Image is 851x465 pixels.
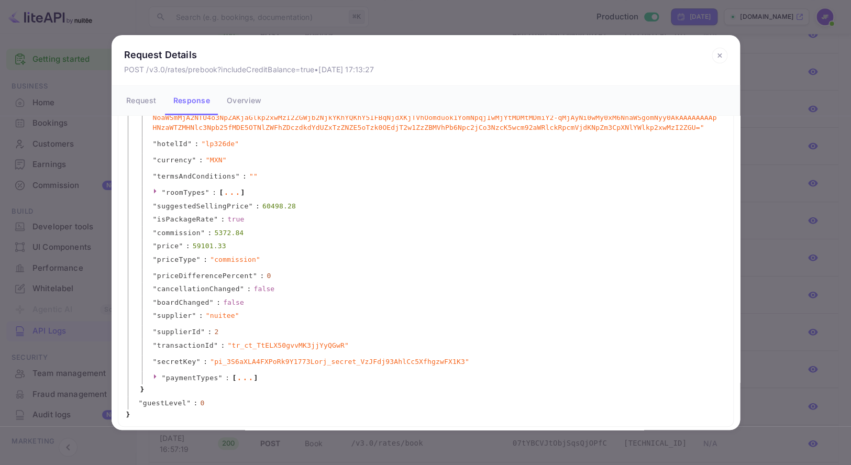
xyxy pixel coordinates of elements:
div: false [223,297,244,308]
span: termsAndConditions [157,171,236,182]
span: " [153,242,157,250]
span: " [153,312,157,319]
span: " " [249,171,258,182]
span: " [236,172,240,180]
span: : [225,373,229,383]
p: Request Details [124,48,374,62]
span: paymentTypes [166,374,218,382]
span: boardChanged [157,297,209,308]
span: [ [232,373,236,383]
span: hotelId [157,139,187,149]
span: : [199,155,203,165]
span: : [216,297,220,308]
span: " [192,312,196,319]
span: ] [240,187,245,198]
div: 60498.28 [262,201,296,212]
span: } [139,384,145,395]
div: true [227,214,244,225]
span: " [153,298,157,306]
p: POST /v3.0/rates/prebook?includeCreditBalance=true • [DATE] 17:13:27 [124,64,374,75]
span: currency [157,155,192,165]
span: : [186,241,190,251]
span: " commission " [210,254,260,265]
span: " [153,272,157,280]
span: cancellationChanged [157,284,240,294]
span: " [153,215,157,223]
div: 0 [267,271,271,281]
span: : [207,228,212,238]
span: : [220,214,225,225]
div: false [253,284,274,294]
span: " [214,341,218,349]
span: : [194,139,198,149]
span: " [153,256,157,263]
div: 0 [200,398,204,408]
span: isPackageRate [157,214,214,225]
span: " [179,242,183,250]
span: " [153,341,157,349]
span: " [139,399,143,407]
span: " [153,328,157,336]
span: ] [253,373,258,383]
span: " [196,358,201,366]
span: " pi_3S6aXLA4FXPoRk9Y1773Lorj_secret_VzJFdj93AhlCc5XfhgzwFX1K3 " [210,357,469,367]
button: Overview [218,86,270,115]
span: supplier [157,311,192,321]
span: : [256,201,260,212]
span: " [201,328,205,336]
span: " [196,256,201,263]
span: supplierId [157,327,201,337]
span: " MXN " [206,155,227,165]
span: : [247,284,251,294]
span: " [218,374,223,382]
span: priceType [157,254,196,265]
span: " tr_ct_TtELX50gvvMK3jjYyQGwR " [227,340,348,351]
span: : [212,187,216,198]
span: transactionId [157,340,214,351]
span: : [203,357,207,367]
span: " [162,374,166,382]
span: : [207,327,212,337]
span: price [157,241,179,251]
span: : [203,254,207,265]
div: ... [223,189,240,194]
span: " lp326de " [201,139,239,149]
span: : [260,271,264,281]
button: Response [165,86,218,115]
span: " [153,140,157,148]
span: " [153,156,157,164]
div: 2 [214,327,218,337]
span: " [153,285,157,293]
span: " [192,156,196,164]
span: " [153,229,157,237]
div: ... [236,374,253,380]
span: " nuitee " [206,311,239,321]
span: " [153,172,157,180]
span: } [125,409,130,420]
span: " [153,202,157,210]
span: [ [219,187,223,198]
div: 59101.33 [193,241,226,251]
span: secretKey [157,357,196,367]
span: " [253,272,257,280]
span: " [162,189,166,196]
button: Request [118,86,165,115]
span: " [153,358,157,366]
span: " [186,399,191,407]
span: roomTypes [166,189,205,196]
span: " [201,229,205,237]
span: " [205,189,209,196]
span: : [220,340,225,351]
span: : [242,171,247,182]
span: " [187,140,192,148]
span: guestLevel [143,398,186,408]
span: suggestedSellingPrice [157,201,249,212]
span: : [193,398,197,408]
div: 5372.84 [214,228,244,238]
span: commission [157,228,201,238]
span: " [240,285,244,293]
span: priceDifferencePercent [157,271,253,281]
span: " [249,202,253,210]
span: " [209,298,214,306]
span: : [199,311,203,321]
